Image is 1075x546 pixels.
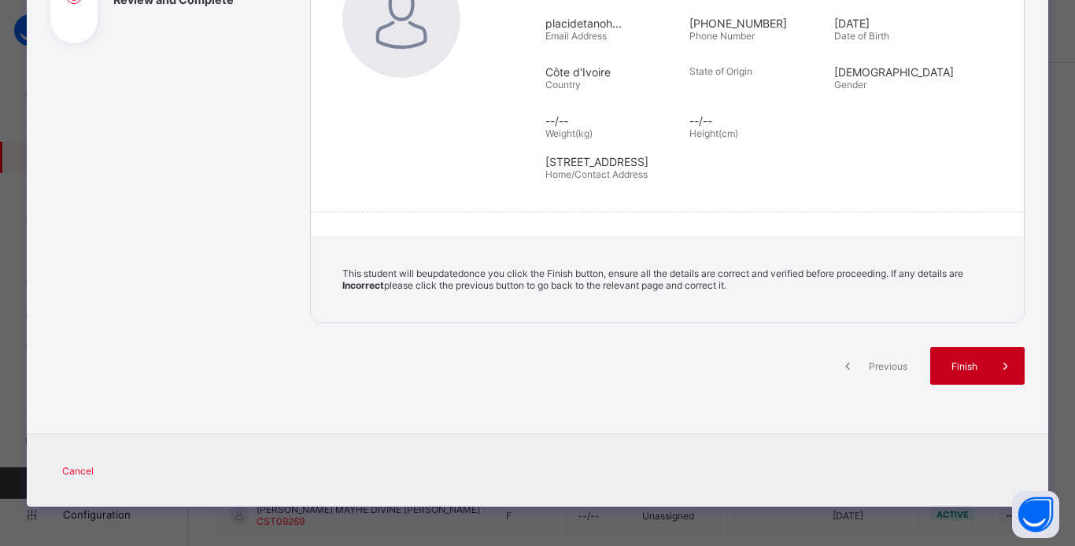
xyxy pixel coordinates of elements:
span: Cancel [62,465,94,477]
span: [STREET_ADDRESS] [545,155,1000,168]
span: --/-- [545,114,682,127]
span: Height(cm) [689,127,738,139]
span: Home/Contact Address [545,168,648,180]
span: Côte d'Ivoire [545,65,682,79]
span: Phone Number [689,30,755,42]
span: placidetanoh... [545,17,682,30]
span: Date of Birth [834,30,889,42]
span: Country [545,79,581,90]
span: Weight(kg) [545,127,593,139]
span: This student will be updated once you click the Finish button, ensure all the details are correct... [342,267,963,291]
span: [PHONE_NUMBER] [689,17,826,30]
button: Open asap [1012,491,1059,538]
span: Previous [866,360,910,372]
span: --/-- [689,114,826,127]
span: Email Address [545,30,607,42]
span: [DEMOGRAPHIC_DATA] [834,65,970,79]
span: Finish [942,360,987,372]
span: Gender [834,79,866,90]
span: State of Origin [689,65,752,77]
span: [DATE] [834,17,970,30]
b: Incorrect [342,279,384,291]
